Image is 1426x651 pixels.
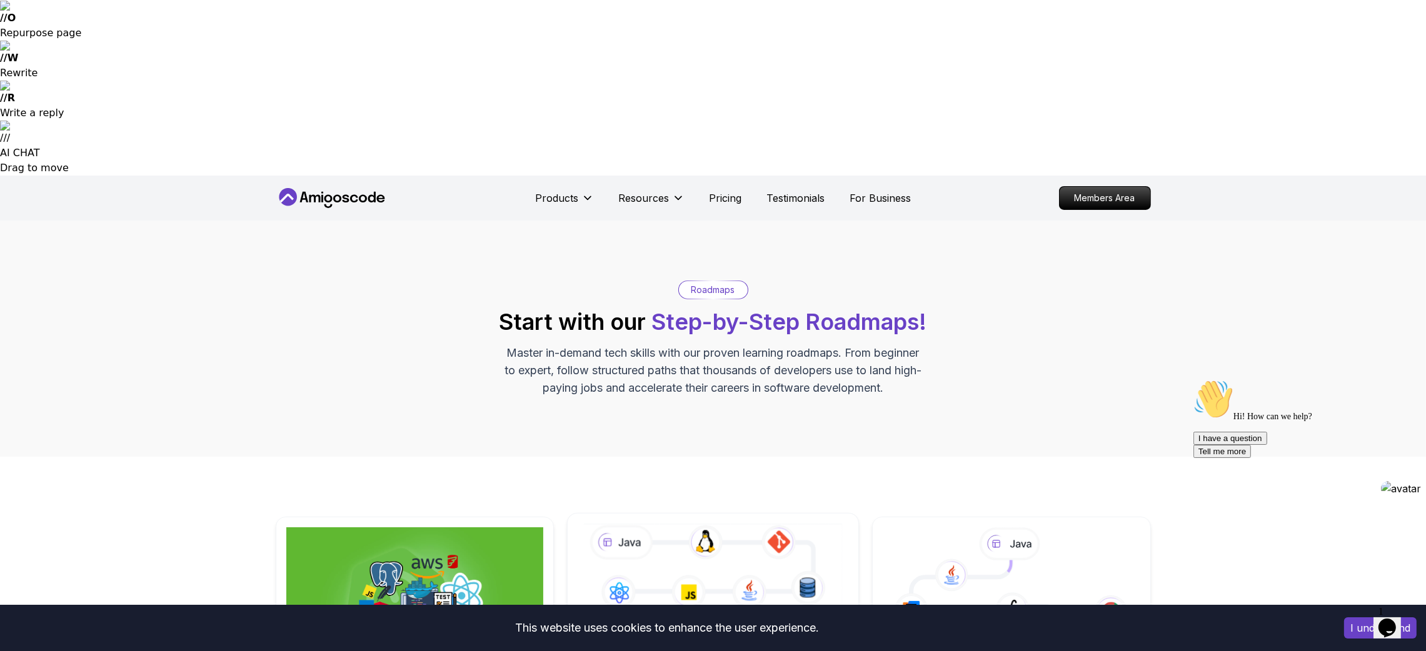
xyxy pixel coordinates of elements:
p: Master in-demand tech skills with our proven learning roadmaps. From beginner to expert, follow s... [503,344,923,397]
a: For Business [850,191,911,206]
a: Members Area [1059,186,1151,210]
span: Hi! How can we help? [5,37,124,47]
p: Resources [619,191,670,206]
span: Step-by-Step Roadmaps! [652,308,927,335]
div: This website uses cookies to enhance the user experience. [9,614,1325,642]
p: Products [536,191,579,206]
a: Testimonials [767,191,825,206]
button: Resources [619,191,685,216]
button: Tell me more [5,71,63,84]
p: Members Area [1060,187,1150,209]
a: Pricing [710,191,742,206]
p: Roadmaps [691,284,735,296]
iframe: chat widget [1373,601,1413,639]
iframe: chat widget [1188,374,1413,595]
button: Products [536,191,594,216]
img: :wave: [5,5,45,45]
h2: Start with our [500,309,927,334]
button: Accept cookies [1344,617,1417,639]
button: I have a question [5,57,79,71]
div: 👋Hi! How can we help?I have a questionTell me more [5,5,230,84]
